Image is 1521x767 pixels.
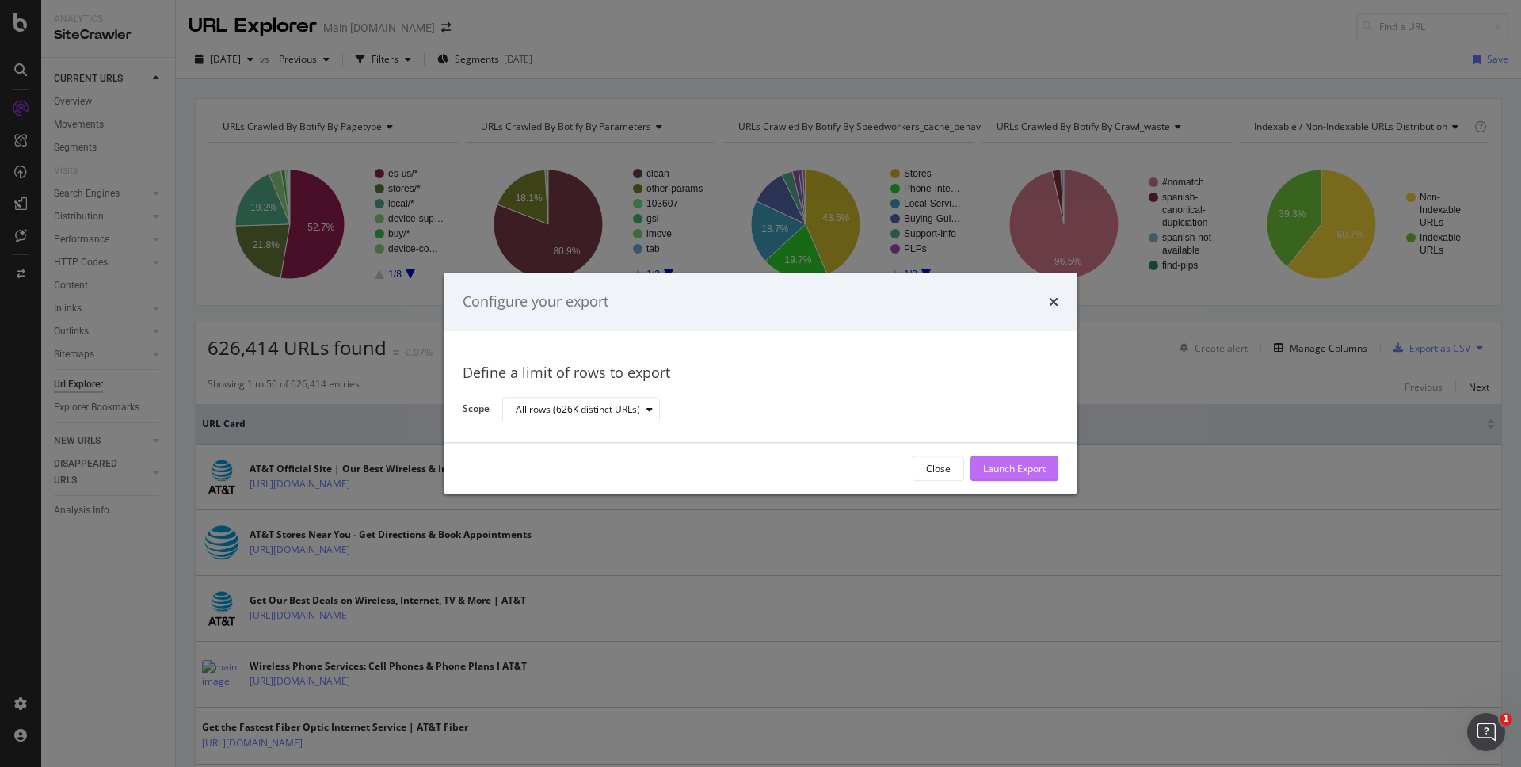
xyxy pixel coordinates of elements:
[926,462,951,475] div: Close
[1467,713,1505,751] iframe: Intercom live chat
[502,397,660,422] button: All rows (626K distinct URLs)
[516,405,640,414] div: All rows (626K distinct URLs)
[1500,713,1512,726] span: 1
[463,363,1058,383] div: Define a limit of rows to export
[463,292,608,312] div: Configure your export
[463,403,490,420] label: Scope
[1049,292,1058,312] div: times
[970,456,1058,482] button: Launch Export
[983,462,1046,475] div: Launch Export
[913,456,964,482] button: Close
[444,273,1077,494] div: modal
